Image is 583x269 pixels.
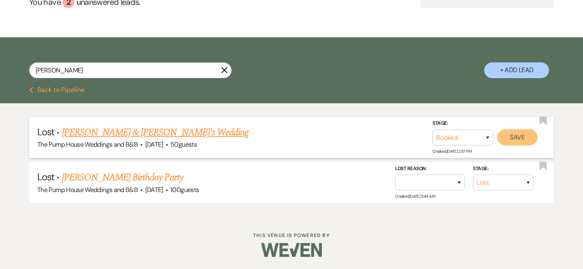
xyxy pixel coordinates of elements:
[395,194,435,199] span: Created: [DATE] 5:44 AM
[37,126,54,138] span: Lost
[145,186,163,194] span: [DATE]
[29,62,232,78] input: Search by name, event date, email address or phone number
[432,119,493,128] label: Stage:
[62,170,183,185] a: [PERSON_NAME] Birthday Party
[432,149,471,154] span: Created: [DATE] 2:57 PM
[497,129,538,145] button: Save
[37,140,138,149] span: The Pump House Weddings and B&B
[395,164,465,173] label: Lost Reason
[29,87,85,93] button: Back to Pipeline
[37,171,54,183] span: Lost
[170,186,199,194] span: 100 guests
[37,186,138,194] span: The Pump House Weddings and B&B
[484,62,549,78] button: + Add Lead
[473,164,534,173] label: Stage:
[145,140,163,149] span: [DATE]
[170,140,197,149] span: 50 guests
[261,236,322,264] img: Weven Logo
[62,125,249,140] a: [PERSON_NAME] & [PERSON_NAME]'s Wedding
